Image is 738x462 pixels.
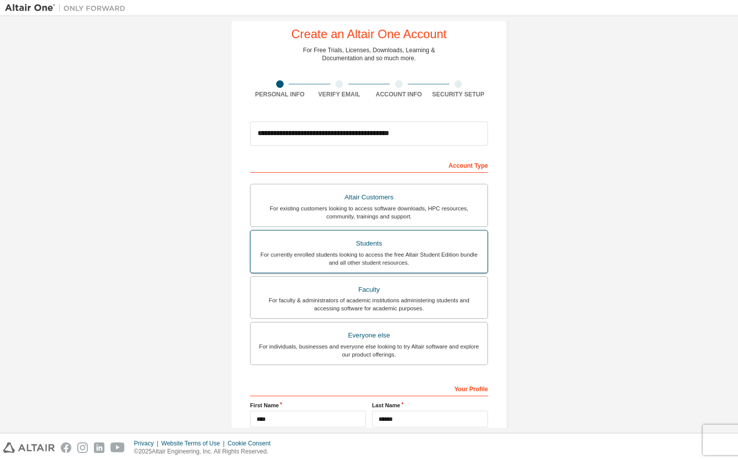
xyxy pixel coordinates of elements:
img: Altair One [5,3,131,13]
p: © 2025 Altair Engineering, Inc. All Rights Reserved. [134,447,277,456]
div: Your Profile [250,380,488,396]
div: Personal Info [250,90,310,98]
div: For existing customers looking to access software downloads, HPC resources, community, trainings ... [257,204,481,220]
div: Account Info [369,90,429,98]
img: altair_logo.svg [3,442,55,453]
img: youtube.svg [110,442,125,453]
div: For Free Trials, Licenses, Downloads, Learning & Documentation and so much more. [303,46,435,62]
div: Faculty [257,283,481,297]
img: linkedin.svg [94,442,104,453]
div: Altair Customers [257,190,481,204]
div: Account Type [250,157,488,173]
img: facebook.svg [61,442,71,453]
div: For individuals, businesses and everyone else looking to try Altair software and explore our prod... [257,342,481,359]
img: instagram.svg [77,442,88,453]
div: Create an Altair One Account [291,28,447,40]
div: Everyone else [257,328,481,342]
div: Security Setup [429,90,488,98]
div: Privacy [134,439,161,447]
div: For currently enrolled students looking to access the free Altair Student Edition bundle and all ... [257,251,481,267]
div: Website Terms of Use [161,439,227,447]
label: Last Name [372,401,488,409]
label: First Name [250,401,366,409]
div: Cookie Consent [227,439,276,447]
div: For faculty & administrators of academic institutions administering students and accessing softwa... [257,296,481,312]
div: Students [257,237,481,251]
div: Verify Email [310,90,370,98]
